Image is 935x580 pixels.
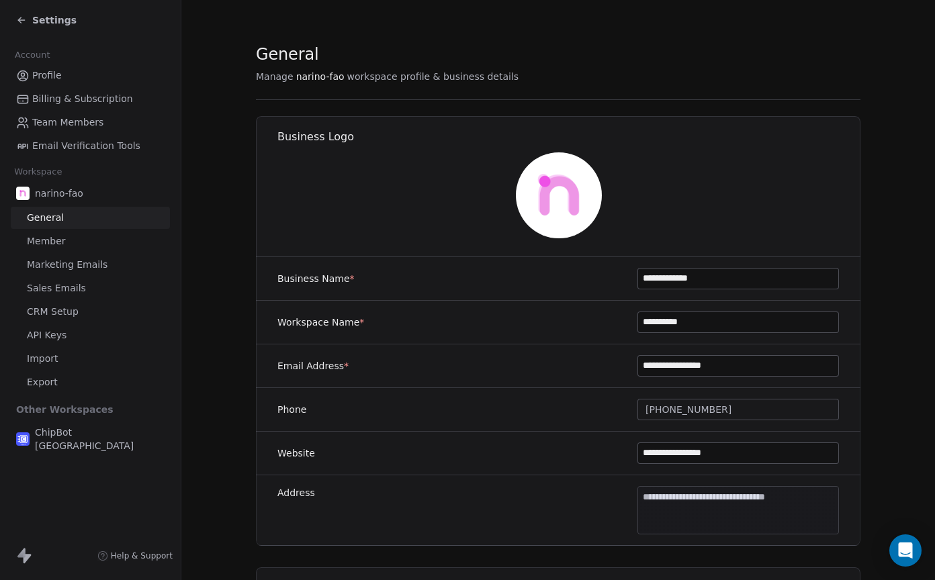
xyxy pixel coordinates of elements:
span: Marketing Emails [27,258,107,272]
span: narino-fao [35,187,83,200]
a: Team Members [11,111,170,134]
span: Sales Emails [27,281,86,295]
span: Member [27,234,66,248]
span: [PHONE_NUMBER] [645,403,731,417]
div: Open Intercom Messenger [889,534,922,567]
span: Import [27,352,58,366]
a: Settings [16,13,77,27]
img: white-back.png [16,187,30,200]
span: Export [27,375,58,389]
a: General [11,207,170,229]
button: [PHONE_NUMBER] [637,399,839,420]
label: Website [277,446,315,460]
img: white-back.png [516,152,602,238]
span: Team Members [32,115,103,130]
a: Billing & Subscription [11,88,170,110]
h1: Business Logo [277,130,861,144]
span: Settings [32,13,77,27]
span: API Keys [27,328,66,342]
label: Workspace Name [277,316,364,329]
span: General [27,211,64,225]
a: Export [11,371,170,393]
label: Email Address [277,359,349,373]
span: CRM Setup [27,305,79,319]
span: General [256,44,319,64]
span: Manage [256,70,294,83]
span: Other Workspaces [11,399,119,420]
span: Billing & Subscription [32,92,133,106]
a: CRM Setup [11,301,170,323]
a: Marketing Emails [11,254,170,276]
span: narino-fao [296,70,345,83]
label: Phone [277,403,306,416]
label: Business Name [277,272,355,285]
a: Email Verification Tools [11,135,170,157]
a: Profile [11,64,170,87]
span: Profile [32,68,62,83]
a: Member [11,230,170,252]
a: Help & Support [97,550,173,561]
span: workspace profile & business details [347,70,519,83]
a: API Keys [11,324,170,346]
span: Help & Support [111,550,173,561]
span: Workspace [9,162,68,182]
img: Japan.png [16,432,30,446]
label: Address [277,486,315,499]
span: Email Verification Tools [32,139,140,153]
a: Sales Emails [11,277,170,299]
span: Account [9,45,56,65]
a: Import [11,348,170,370]
span: ChipBot [GEOGRAPHIC_DATA] [35,426,165,452]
